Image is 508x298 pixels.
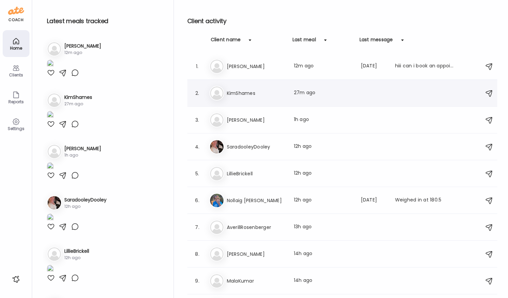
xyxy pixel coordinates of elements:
[227,170,286,178] h3: LillieBrickell
[8,17,23,23] div: coach
[294,89,353,97] div: 27m ago
[210,140,224,154] img: avatars%2FAecNj4EkSmYIDEbH7mcU6unuQaQ2
[48,196,61,210] img: avatars%2FAecNj4EkSmYIDEbH7mcU6unuQaQ2
[48,247,61,261] img: bg-avatar-default.svg
[293,36,316,47] div: Last meal
[193,143,201,151] div: 4.
[64,255,89,261] div: 12h ago
[193,170,201,178] div: 5.
[227,89,286,97] h3: KimShames
[227,277,286,285] h3: MalaKumar
[47,60,54,69] img: images%2Fnolb1XRQwFUvqEONEbMzyzeeN3x1%2Fr8Hwd2cvR5uuOks6UhCS%2F9lZNYLSzY8DJlPSdX9dk_1080
[8,5,24,16] img: ate
[361,62,387,70] div: [DATE]
[48,94,61,107] img: bg-avatar-default.svg
[210,247,224,261] img: bg-avatar-default.svg
[193,277,201,285] div: 9.
[361,196,387,204] div: [DATE]
[210,274,224,288] img: bg-avatar-default.svg
[227,62,286,70] h3: [PERSON_NAME]
[294,143,353,151] div: 12h ago
[193,196,201,204] div: 6.
[193,116,201,124] div: 3.
[4,73,28,77] div: Clients
[47,265,54,274] img: images%2Fm4Nv6Rby8pPtpFXfYIONKFnL65C3%2FYpIDQPK85PUrPP5mY6nC%2FwB2tYx9NBRfUuGCDQnDX_1080
[64,94,92,101] h3: KimShames
[4,126,28,131] div: Settings
[193,89,201,97] div: 2.
[64,248,89,255] h3: LillieBrickell
[227,250,286,258] h3: [PERSON_NAME]
[64,145,101,152] h3: [PERSON_NAME]
[210,113,224,127] img: bg-avatar-default.svg
[210,194,224,207] img: avatars%2FtWGZA4JeKxP2yWK9tdH6lKky5jf1
[47,111,54,120] img: images%2FtVvR8qw0WGQXzhI19RVnSNdNYhJ3%2FPnef8YhFzhnIOCRK5Hti%2F2coEIaJTCJwhqG44Cj2U_1080
[64,196,107,203] h3: SaradooleyDooley
[227,196,286,204] h3: Nollaig [PERSON_NAME]
[210,60,224,73] img: bg-avatar-default.svg
[47,162,54,171] img: images%2F7I9oSYfs88hRwnBDw3cz1Eko4xQ2%2FtqInEGA4cLFbhfyeLoLt%2F92mTyn2DAhpswublo6rd_1080
[64,152,101,158] div: 1h ago
[211,36,241,47] div: Client name
[210,86,224,100] img: bg-avatar-default.svg
[47,16,163,26] h2: Latest meals tracked
[48,145,61,158] img: bg-avatar-default.svg
[210,167,224,180] img: bg-avatar-default.svg
[64,203,107,210] div: 12h ago
[294,116,353,124] div: 1h ago
[395,62,454,70] div: hiii can i book an appointment, actually my grandma is coming to my house for 3-4 months & i won’...
[294,62,353,70] div: 12m ago
[193,62,201,70] div: 1.
[294,223,353,231] div: 13h ago
[294,170,353,178] div: 12h ago
[395,196,454,204] div: Weighed in at 180.5
[294,196,353,204] div: 12h ago
[210,221,224,234] img: bg-avatar-default.svg
[227,116,286,124] h3: [PERSON_NAME]
[193,250,201,258] div: 8.
[64,101,92,107] div: 27m ago
[48,42,61,56] img: bg-avatar-default.svg
[294,277,353,285] div: 14h ago
[187,16,497,26] h2: Client activity
[193,223,201,231] div: 7.
[227,143,286,151] h3: SaradooleyDooley
[4,100,28,104] div: Reports
[294,250,353,258] div: 14h ago
[64,43,101,50] h3: [PERSON_NAME]
[227,223,286,231] h3: AverillRosenberger
[360,36,393,47] div: Last message
[47,214,54,223] img: images%2FAecNj4EkSmYIDEbH7mcU6unuQaQ2%2FQeh4VjzT06BIWPEWWvlI%2FQnaTv4g6AFik4APqhWzB_1080
[64,50,101,56] div: 12m ago
[4,46,28,50] div: Home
